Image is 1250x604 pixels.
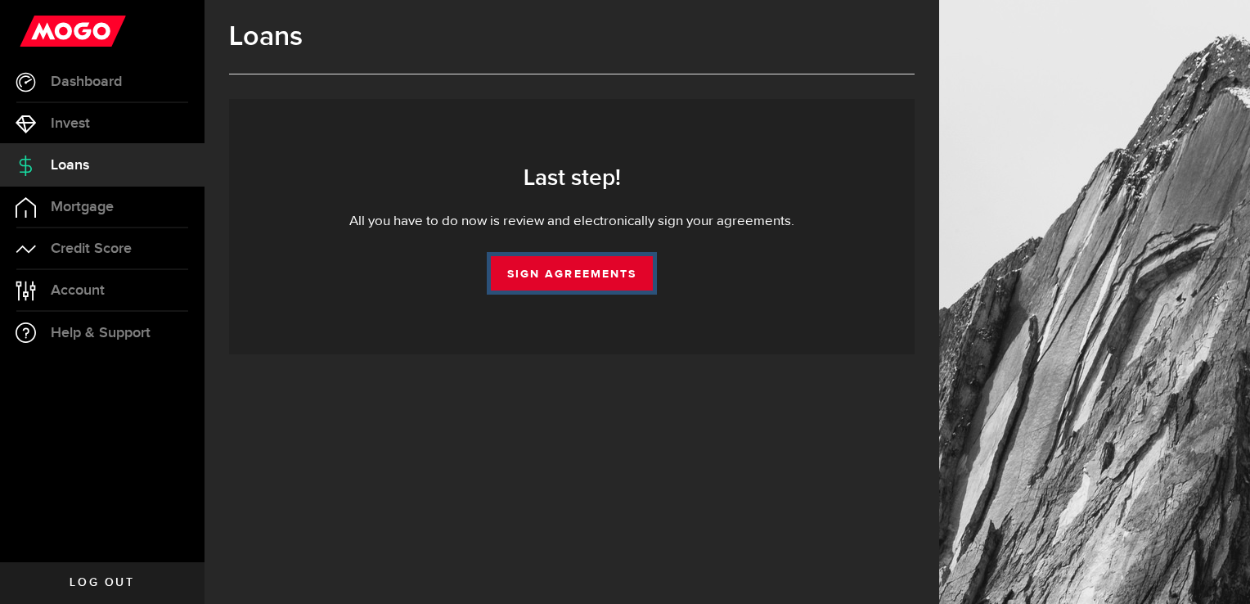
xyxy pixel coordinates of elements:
[13,7,62,56] button: Open LiveChat chat widget
[229,20,915,53] h1: Loans
[51,283,105,298] span: Account
[51,326,151,340] span: Help & Support
[51,116,90,131] span: Invest
[51,74,122,89] span: Dashboard
[51,241,132,256] span: Credit Score
[70,577,134,588] span: Log out
[51,158,89,173] span: Loans
[254,165,890,192] h3: Last step!
[491,256,653,291] a: Sign Agreements
[51,200,114,214] span: Mortgage
[254,212,890,232] div: All you have to do now is review and electronically sign your agreements.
